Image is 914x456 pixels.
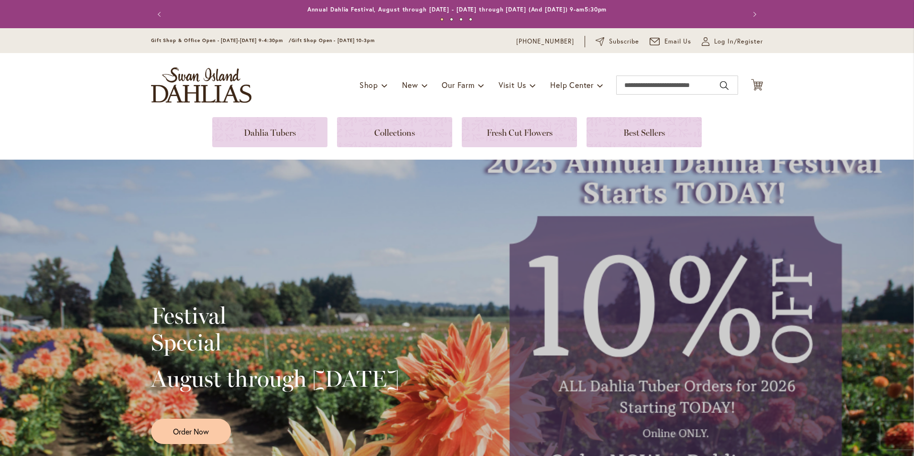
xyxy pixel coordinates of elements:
a: store logo [151,67,251,103]
button: 2 of 4 [450,18,453,21]
span: Order Now [173,426,209,437]
span: Log In/Register [714,37,763,46]
a: Email Us [650,37,692,46]
a: Annual Dahlia Festival, August through [DATE] - [DATE] through [DATE] (And [DATE]) 9-am5:30pm [307,6,607,13]
button: 4 of 4 [469,18,472,21]
span: Subscribe [609,37,639,46]
button: 3 of 4 [459,18,463,21]
span: Our Farm [442,80,474,90]
span: New [402,80,418,90]
a: [PHONE_NUMBER] [516,37,574,46]
a: Subscribe [596,37,639,46]
h2: August through [DATE] [151,365,399,392]
button: 1 of 4 [440,18,444,21]
span: Help Center [550,80,594,90]
button: Previous [151,5,170,24]
button: Next [744,5,763,24]
span: Email Us [664,37,692,46]
h2: Festival Special [151,302,399,356]
span: Shop [359,80,378,90]
a: Log In/Register [702,37,763,46]
span: Gift Shop & Office Open - [DATE]-[DATE] 9-4:30pm / [151,37,292,43]
span: Visit Us [499,80,526,90]
span: Gift Shop Open - [DATE] 10-3pm [292,37,375,43]
a: Order Now [151,419,231,444]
